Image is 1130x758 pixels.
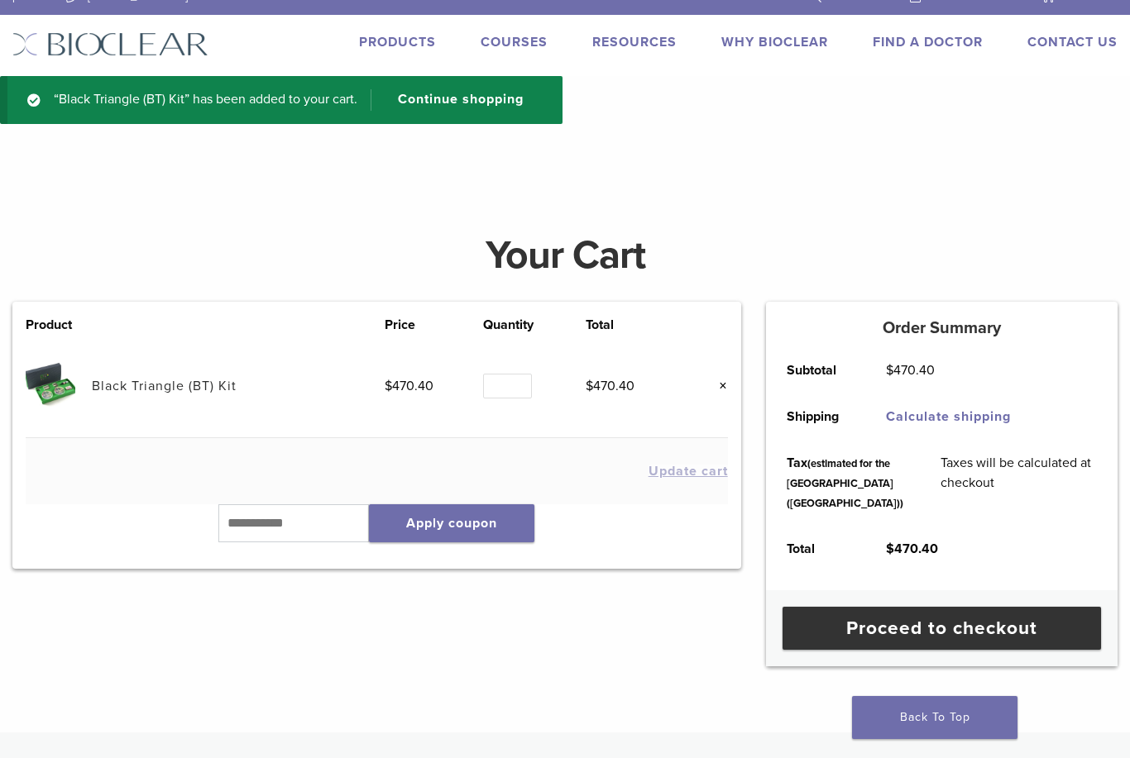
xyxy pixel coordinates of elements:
th: Price [385,315,483,335]
img: Black Triangle (BT) Kit [26,361,74,410]
bdi: 470.40 [385,378,433,394]
th: Tax [768,440,922,526]
bdi: 470.40 [886,541,938,557]
a: Why Bioclear [721,34,828,50]
a: Find A Doctor [873,34,983,50]
h5: Order Summary [766,318,1118,338]
th: Product [26,315,92,335]
small: (estimated for the [GEOGRAPHIC_DATA] ([GEOGRAPHIC_DATA])) [787,457,903,510]
td: Taxes will be calculated at checkout [922,440,1116,526]
a: Products [359,34,436,50]
th: Total [768,526,867,572]
a: Remove this item [706,375,728,397]
a: Resources [592,34,677,50]
a: Contact Us [1027,34,1118,50]
span: $ [586,378,593,394]
button: Update cart [649,465,728,478]
a: Proceed to checkout [783,607,1101,650]
bdi: 470.40 [586,378,634,394]
span: $ [385,378,392,394]
button: Apply coupon [369,504,534,542]
a: Courses [481,34,548,50]
th: Subtotal [768,347,867,393]
img: Bioclear [12,32,208,56]
a: Calculate shipping [886,408,1011,425]
bdi: 470.40 [886,362,935,379]
a: Continue shopping [371,89,536,111]
span: $ [886,362,893,379]
th: Quantity [483,315,585,335]
th: Total [586,315,684,335]
th: Shipping [768,393,867,440]
a: Black Triangle (BT) Kit [92,378,237,394]
span: $ [886,541,894,557]
a: Back To Top [852,696,1017,739]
